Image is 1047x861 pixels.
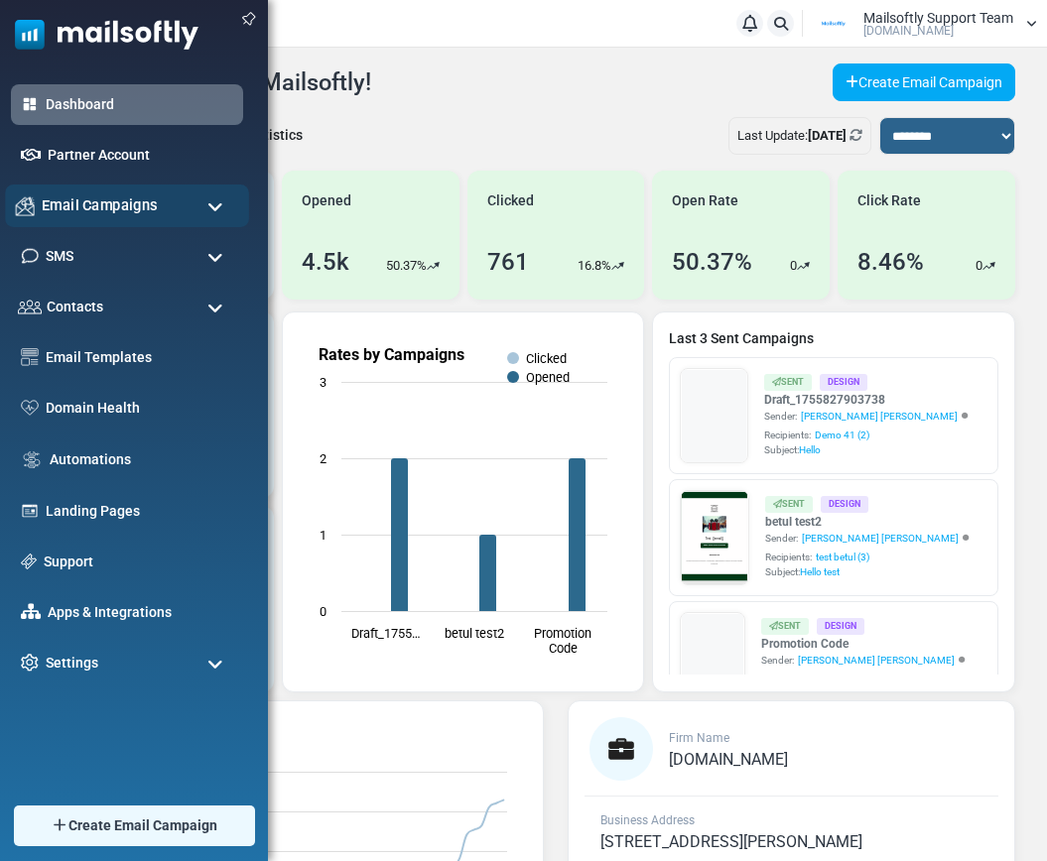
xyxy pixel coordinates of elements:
[320,375,327,390] text: 3
[863,25,954,37] span: [DOMAIN_NAME]
[669,731,729,745] span: Firm Name
[802,531,959,546] span: [PERSON_NAME] [PERSON_NAME]
[42,194,158,216] span: Email Campaigns
[46,398,233,419] a: Domain Health
[672,190,738,211] span: Open Rate
[46,347,233,368] a: Email Templates
[600,813,695,827] span: Business Address
[68,815,217,836] span: Create Email Campaign
[487,244,529,280] div: 761
[10,330,477,361] h1: Test {(email)}
[299,328,627,676] svg: Rates by Campaigns
[526,351,567,366] text: Clicked
[578,256,611,276] p: 16.8%
[764,442,987,457] div: Subject:
[302,190,351,211] span: Opened
[821,496,868,513] div: Design
[815,428,869,442] a: Demo 41 (2)
[46,246,73,267] span: SMS
[320,604,327,619] text: 0
[765,531,987,564] div: Sender: Recipients:
[48,145,233,166] a: Partner Account
[809,9,858,39] img: User Logo
[526,370,570,385] text: Opened
[319,345,464,364] text: Rates by Campaigns
[764,374,812,391] div: Sent
[320,528,327,543] text: 1
[46,653,98,674] span: Settings
[21,95,39,113] img: dashboard-icon-active.svg
[21,502,39,520] img: landing_pages.svg
[25,507,462,545] p: Lorem ipsum dolor sit amet, consectetur adipiscing elit, sed do eiusmod tempor incididunt
[764,409,987,442] div: Sender: Recipients:
[764,391,987,409] a: Draft_1755827903738
[669,750,788,769] span: [DOMAIN_NAME]
[21,400,39,416] img: domain-health-icon.svg
[669,328,998,349] a: Last 3 Sent Campaigns
[48,602,233,623] a: Apps & Integrations
[857,244,924,280] div: 8.46%
[47,297,103,317] span: Contacts
[672,244,752,280] div: 50.37%
[801,409,958,424] span: [PERSON_NAME] [PERSON_NAME]
[765,564,987,579] div: Subject:
[162,390,326,406] strong: Shop Now and Save Big!
[21,448,43,471] img: workflow.svg
[809,9,1037,39] a: User Logo Mailsoftly Support Team [DOMAIN_NAME]
[765,513,987,531] a: betul test2
[820,374,867,391] div: Design
[761,618,809,635] div: Sent
[44,552,233,572] a: Support
[863,11,1013,25] span: Mailsoftly Support Team
[21,247,39,265] img: sms-icon.png
[50,449,233,470] a: Automations
[46,94,233,115] a: Dashboard
[487,190,534,211] span: Clicked
[534,626,591,656] text: Promotion Code
[21,553,37,569] img: support-icon.svg
[21,348,39,366] img: email-templates-icon.svg
[765,496,813,513] div: Sent
[799,444,821,455] span: Hello
[445,626,504,641] text: betul test2
[976,256,982,276] p: 0
[320,451,327,466] text: 2
[600,832,862,851] span: [STREET_ADDRESS][PERSON_NAME]
[857,190,921,211] span: Click Rate
[728,117,871,155] div: Last Update:
[790,256,797,276] p: 0
[816,550,869,564] a: test betul (3)
[817,618,864,635] div: Design
[800,566,840,577] span: Hello test
[850,128,862,143] a: Refresh Stats
[798,653,955,668] span: [PERSON_NAME] [PERSON_NAME]
[21,654,39,672] img: settings-icon.svg
[350,626,420,641] text: Draft_1755…
[386,256,427,276] p: 50.37%
[16,196,35,215] img: campaigns-icon.png
[833,63,1015,101] a: Create Email Campaign
[812,672,888,686] a: SMS [DATE]... (3)
[142,380,345,417] a: Shop Now and Save Big!
[761,653,987,686] div: Sender: Recipients:
[206,455,282,472] strong: Follow Us
[302,244,349,280] div: 4.5k
[18,300,42,313] img: contacts-icon.svg
[761,635,987,653] a: Promotion Code
[46,501,233,522] a: Landing Pages
[669,752,788,768] a: [DOMAIN_NAME]
[808,128,847,143] b: [DATE]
